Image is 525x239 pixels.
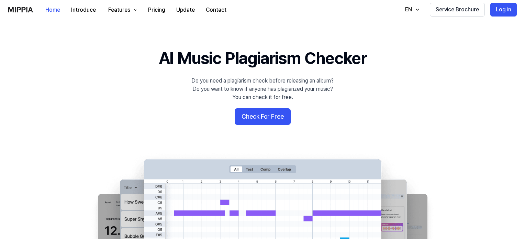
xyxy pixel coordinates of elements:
button: Service Brochure [430,3,485,17]
img: logo [8,7,33,12]
a: Home [40,0,66,19]
a: Update [171,0,200,19]
button: Features [101,3,143,17]
div: EN [404,6,413,14]
button: Contact [200,3,232,17]
button: Pricing [143,3,171,17]
div: Do you need a plagiarism check before releasing an album? Do you want to know if anyone has plagi... [191,77,334,101]
button: EN [398,3,424,17]
button: Log in [490,3,517,17]
button: Check For Free [235,108,291,125]
button: Home [40,3,66,17]
button: Update [171,3,200,17]
div: Features [107,6,132,14]
button: Introduce [66,3,101,17]
h1: AI Music Plagiarism Checker [159,47,367,70]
